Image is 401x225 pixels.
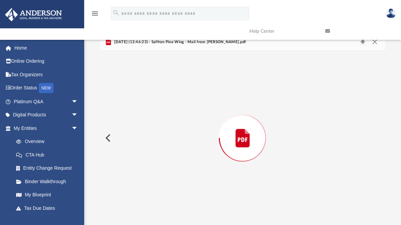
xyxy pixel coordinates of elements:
[5,81,88,95] a: Order StatusNEW
[91,9,99,18] i: menu
[71,108,85,122] span: arrow_drop_down
[5,95,88,108] a: Platinum Q&Aarrow_drop_down
[100,129,115,147] button: Previous File
[9,162,88,175] a: Entity Change Request
[5,108,88,122] a: Digital Productsarrow_drop_down
[3,8,64,21] img: Anderson Advisors Platinum Portal
[9,135,88,148] a: Overview
[9,175,88,188] a: Binder Walkthrough
[112,39,246,45] span: [DATE] (12:46:23) - Saffron Pine Wing - Mail from [PERSON_NAME].pdf
[9,148,88,162] a: CTA Hub
[112,9,120,17] i: search
[9,201,88,215] a: Tax Due Dates
[5,121,88,135] a: My Entitiesarrow_drop_down
[386,8,396,18] img: User Pic
[244,18,320,45] a: Help Center
[71,95,85,109] span: arrow_drop_down
[91,13,99,18] a: menu
[5,68,88,81] a: Tax Organizers
[5,41,88,55] a: Home
[39,83,54,93] div: NEW
[9,188,85,202] a: My Blueprint
[5,55,88,68] a: Online Ordering
[71,121,85,135] span: arrow_drop_down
